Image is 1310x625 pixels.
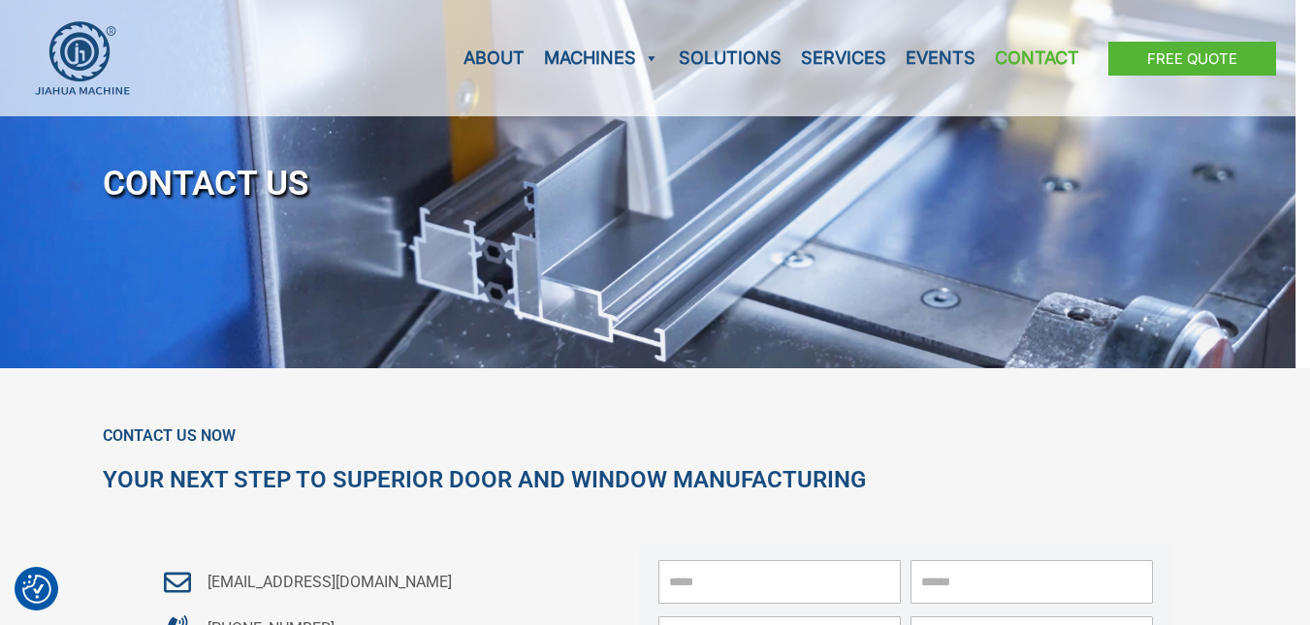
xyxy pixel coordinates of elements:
[22,575,51,604] button: Consent Preferences
[22,575,51,604] img: Revisit consent button
[103,152,1208,215] h1: CONTACT US
[911,560,1153,604] input: *Email
[203,568,452,597] span: [EMAIL_ADDRESS][DOMAIN_NAME]
[34,20,131,96] img: JH Aluminium Window & Door Processing Machines
[103,465,1208,495] h2: Your Next Step to Superior Door and Window Manufacturing
[103,426,1208,446] h6: Contact Us Now
[658,560,901,604] input: *Name
[1108,42,1276,76] a: Free Quote
[161,568,572,597] a: [EMAIL_ADDRESS][DOMAIN_NAME]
